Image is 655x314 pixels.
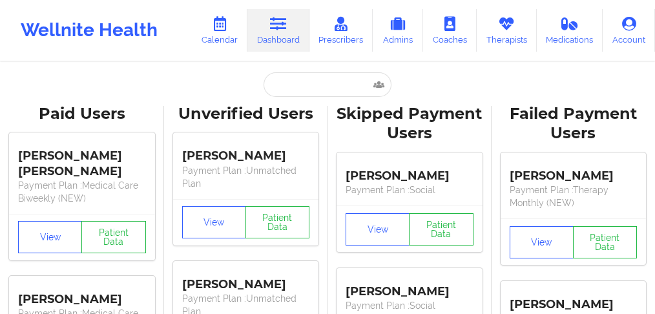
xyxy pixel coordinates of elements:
button: View [510,226,574,258]
button: Patient Data [409,213,473,246]
div: [PERSON_NAME] [18,282,146,307]
div: [PERSON_NAME] [346,159,473,183]
a: Admins [373,9,423,52]
a: Prescribers [309,9,373,52]
div: [PERSON_NAME] [346,275,473,299]
button: Patient Data [245,206,309,238]
button: Patient Data [81,221,145,253]
p: Payment Plan : Unmatched Plan [182,164,310,190]
div: [PERSON_NAME] [182,267,310,292]
div: Paid Users [9,104,155,124]
div: [PERSON_NAME] [510,288,638,312]
a: Calendar [192,9,247,52]
button: View [182,206,246,238]
button: Patient Data [573,226,637,258]
p: Payment Plan : Medical Care Biweekly (NEW) [18,179,146,205]
div: [PERSON_NAME] [182,140,310,164]
div: Unverified Users [173,104,319,124]
div: [PERSON_NAME] [510,159,638,183]
div: Failed Payment Users [501,104,647,144]
button: View [346,213,410,246]
button: View [18,221,82,253]
p: Payment Plan : Social [346,299,473,312]
p: Payment Plan : Social [346,183,473,196]
a: Account [603,9,655,52]
div: Skipped Payment Users [337,104,483,144]
p: Payment Plan : Therapy Monthly (NEW) [510,183,638,209]
a: Coaches [423,9,477,52]
a: Medications [537,9,603,52]
div: [PERSON_NAME] [PERSON_NAME] [18,140,146,179]
a: Dashboard [247,9,309,52]
a: Therapists [477,9,537,52]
